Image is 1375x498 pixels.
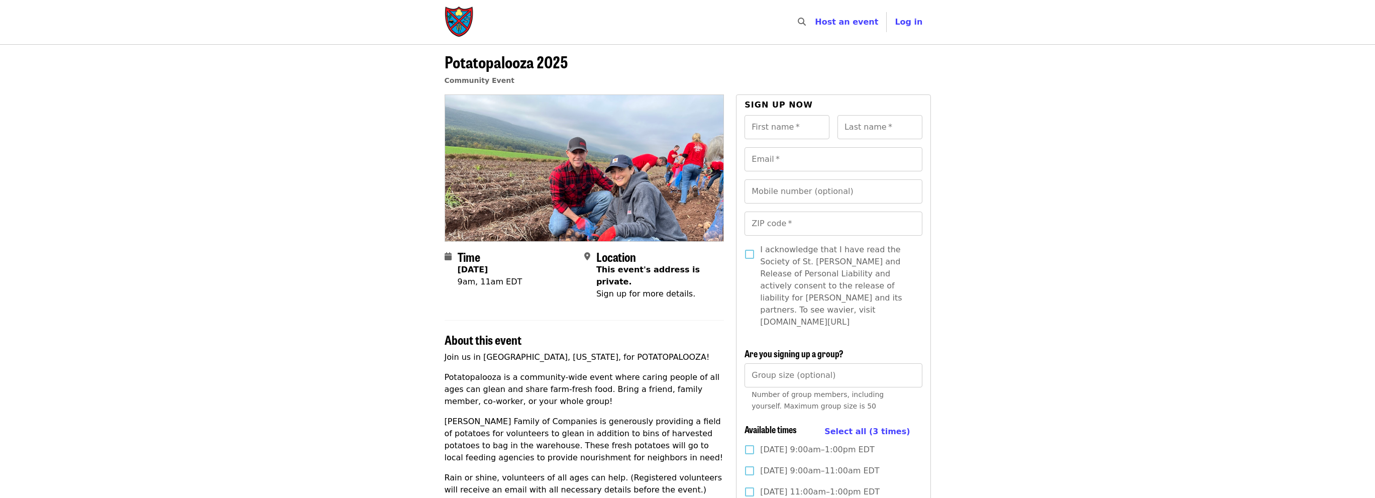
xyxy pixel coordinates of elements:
span: This event's address is private. [596,265,700,286]
p: Rain or shine, volunteers of all ages can help. (Registered volunteers will receive an email with... [445,472,724,496]
input: Search [812,10,820,34]
p: Potatopalooza is a community-wide event where caring people of all ages can glean and share farm-... [445,371,724,408]
input: Last name [837,115,922,139]
img: Society of St. Andrew - Home [445,6,475,38]
i: search icon [798,17,806,27]
a: Host an event [815,17,878,27]
span: I acknowledge that I have read the Society of St. [PERSON_NAME] and Release of Personal Liability... [760,244,914,328]
span: Are you signing up a group? [745,347,843,360]
input: Mobile number (optional) [745,179,922,204]
span: Sign up now [745,100,813,110]
span: Time [458,248,480,265]
span: About this event [445,331,521,348]
a: Community Event [445,76,514,84]
span: [DATE] 11:00am–1:00pm EDT [760,486,880,498]
p: [PERSON_NAME] Family of Companies is generously providing a field of potatoes for volunteers to g... [445,416,724,464]
span: [DATE] 9:00am–1:00pm EDT [760,444,874,456]
button: Select all (3 times) [824,424,910,439]
input: First name [745,115,829,139]
i: map-marker-alt icon [584,252,590,261]
input: ZIP code [745,212,922,236]
input: Email [745,147,922,171]
span: Location [596,248,636,265]
span: [DATE] 9:00am–11:00am EDT [760,465,879,477]
span: Log in [895,17,922,27]
input: [object Object] [745,363,922,387]
span: Select all (3 times) [824,427,910,436]
i: calendar icon [445,252,452,261]
span: Potatopalooza 2025 [445,50,568,73]
button: Log in [887,12,930,32]
span: Number of group members, including yourself. Maximum group size is 50 [752,390,884,410]
p: Join us in [GEOGRAPHIC_DATA], [US_STATE], for POTATOPALOOZA! [445,351,724,363]
img: Potatopalooza 2025 organized by Society of St. Andrew [445,95,724,241]
span: Available times [745,423,797,436]
strong: [DATE] [458,265,488,274]
span: Sign up for more details. [596,289,695,298]
div: 9am, 11am EDT [458,276,522,288]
